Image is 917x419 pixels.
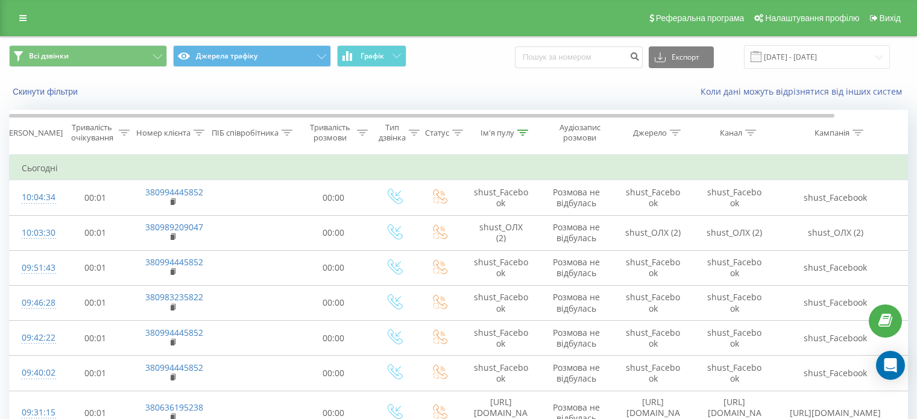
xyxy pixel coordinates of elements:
[22,326,46,350] div: 09:42:22
[425,128,449,138] div: Статус
[515,46,643,68] input: Пошук за номером
[462,285,540,320] td: shust_Facebook
[296,321,371,356] td: 00:00
[462,250,540,285] td: shust_Facebook
[656,13,745,23] span: Реферальна програма
[553,221,600,244] span: Розмова не відбулась
[145,327,203,338] a: 380994445852
[22,256,46,280] div: 09:51:43
[361,52,384,60] span: Графік
[22,291,46,315] div: 09:46:28
[29,51,69,61] span: Всі дзвінки
[379,122,406,143] div: Тип дзвінка
[462,356,540,391] td: shust_Facebook
[775,321,896,356] td: shust_Facebook
[296,356,371,391] td: 00:00
[694,321,775,356] td: shust_Facebook
[765,13,859,23] span: Налаштування профілю
[775,250,896,285] td: shust_Facebook
[613,285,694,320] td: shust_Facebook
[9,45,167,67] button: Всі дзвінки
[613,356,694,391] td: shust_Facebook
[145,402,203,413] a: 380636195238
[462,215,540,250] td: shust_ОЛХ (2)
[58,250,133,285] td: 00:01
[145,221,203,233] a: 380989209047
[613,250,694,285] td: shust_Facebook
[775,215,896,250] td: shust_ОЛХ (2)
[145,186,203,198] a: 380994445852
[815,128,849,138] div: Кампанія
[58,180,133,215] td: 00:01
[553,291,600,313] span: Розмова не відбулась
[550,122,609,143] div: Аудіозапис розмови
[145,256,203,268] a: 380994445852
[720,128,742,138] div: Канал
[649,46,714,68] button: Експорт
[58,215,133,250] td: 00:01
[553,327,600,349] span: Розмова не відбулась
[22,221,46,245] div: 10:03:30
[145,291,203,303] a: 380983235822
[212,128,279,138] div: ПІБ співробітника
[481,128,514,138] div: Ім'я пулу
[694,180,775,215] td: shust_Facebook
[173,45,331,67] button: Джерела трафіку
[694,285,775,320] td: shust_Facebook
[145,362,203,373] a: 380994445852
[2,128,63,138] div: [PERSON_NAME]
[296,180,371,215] td: 00:00
[775,180,896,215] td: shust_Facebook
[553,362,600,384] span: Розмова не відбулась
[136,128,191,138] div: Номер клієнта
[876,351,905,380] div: Open Intercom Messenger
[9,86,84,97] button: Скинути фільтри
[58,321,133,356] td: 00:01
[58,285,133,320] td: 00:01
[58,356,133,391] td: 00:01
[462,180,540,215] td: shust_Facebook
[701,86,908,97] a: Коли дані можуть відрізнятися вiд інших систем
[880,13,901,23] span: Вихід
[633,128,667,138] div: Джерело
[553,186,600,209] span: Розмова не відбулась
[296,250,371,285] td: 00:00
[22,186,46,209] div: 10:04:34
[296,215,371,250] td: 00:00
[694,356,775,391] td: shust_Facebook
[296,285,371,320] td: 00:00
[22,361,46,385] div: 09:40:02
[694,215,775,250] td: shust_ОЛХ (2)
[462,321,540,356] td: shust_Facebook
[775,356,896,391] td: shust_Facebook
[613,321,694,356] td: shust_Facebook
[775,285,896,320] td: shust_Facebook
[306,122,354,143] div: Тривалість розмови
[68,122,116,143] div: Тривалість очікування
[694,250,775,285] td: shust_Facebook
[613,180,694,215] td: shust_Facebook
[553,256,600,279] span: Розмова не відбулась
[613,215,694,250] td: shust_ОЛХ (2)
[337,45,406,67] button: Графік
